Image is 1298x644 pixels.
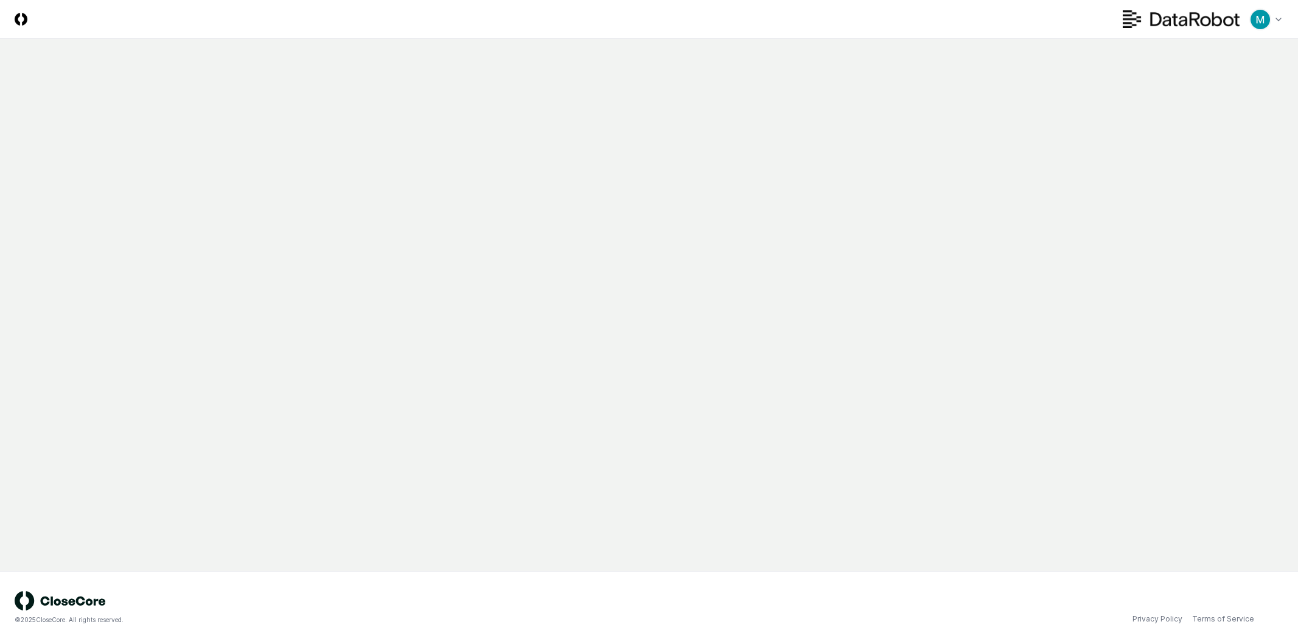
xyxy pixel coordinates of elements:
[15,615,649,625] div: © 2025 CloseCore. All rights reserved.
[15,13,27,26] img: Logo
[1132,614,1182,625] a: Privacy Policy
[15,591,106,611] img: logo
[1123,10,1240,28] img: DataRobot logo
[1192,614,1254,625] a: Terms of Service
[1251,10,1270,29] img: ACg8ocIk6UVBSJ1Mh_wKybhGNOx8YD4zQOa2rDZHjRd5UfivBFfoWA=s96-c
